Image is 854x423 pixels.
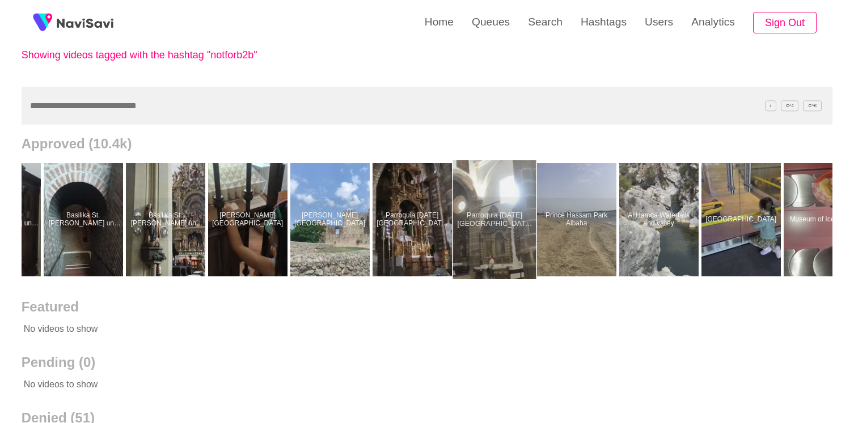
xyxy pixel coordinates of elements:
[28,8,57,37] img: fireSpot
[44,163,126,276] a: Basilika St. [PERSON_NAME] und AfraBasilika St. Ulrich und Afra
[208,163,290,276] a: [PERSON_NAME][GEOGRAPHIC_DATA]Castillo de Trujillo
[753,12,817,34] button: Sign Out
[22,354,833,370] h2: Pending (0)
[126,163,208,276] a: Basilika St. [PERSON_NAME] und AfraBasilika St. Ulrich und Afra
[373,163,455,276] a: Parroquia [DATE][GEOGRAPHIC_DATA][PERSON_NAME]Parroquia San Miguel Arcángel
[619,163,701,276] a: Al Hamda Waterfalls and valleyAl Hamda Waterfalls and valley
[537,163,619,276] a: Prince Hassam Park AlbahaPrince Hassam Park Albaha
[22,315,752,343] p: No videos to show
[57,17,113,28] img: fireSpot
[781,100,799,111] span: C^J
[455,163,537,276] a: Parroquia [DATE][GEOGRAPHIC_DATA][PERSON_NAME]Parroquia San Miguel Arcángel
[765,100,776,111] span: /
[22,370,752,399] p: No videos to show
[22,49,271,61] p: Showing videos tagged with the hashtag "notforb2b"
[701,163,784,276] a: [GEOGRAPHIC_DATA]Museum of Science
[22,299,833,315] h2: Featured
[290,163,373,276] a: [PERSON_NAME][GEOGRAPHIC_DATA]Castillo de Trujillo
[22,136,833,152] h2: Approved (10.4k)
[803,100,822,111] span: C^K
